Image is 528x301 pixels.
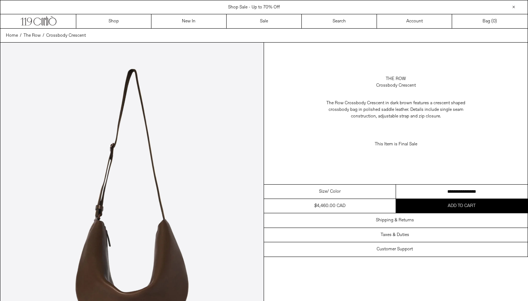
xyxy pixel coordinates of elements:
[377,14,452,28] a: Account
[302,14,377,28] a: Search
[376,82,416,89] div: Crossbody Crescent
[46,33,86,39] span: Crossbody Crescent
[493,18,495,24] span: 0
[23,33,41,39] span: The Row
[151,14,227,28] a: New In
[228,4,280,10] a: Shop Sale - Up to 70% Off
[6,33,18,39] span: Home
[314,203,345,209] div: $4,460.00 CAD
[20,32,22,39] span: /
[23,32,41,39] a: The Row
[381,232,409,237] h3: Taxes & Duties
[396,199,528,213] button: Add to cart
[6,32,18,39] a: Home
[327,188,341,195] span: / Color
[323,96,469,123] p: The Row Crossbody Crescent in dark brown features a crescent shaped crossbody bag in polished sad...
[448,203,476,209] span: Add to cart
[319,188,327,195] span: Size
[323,137,469,151] p: This Item is Final Sale
[493,18,497,25] span: )
[46,32,86,39] a: Crossbody Crescent
[376,218,414,223] h3: Shipping & Returns
[43,32,44,39] span: /
[377,247,413,252] h3: Customer Support
[452,14,527,28] a: Bag ()
[386,76,406,82] a: The Row
[76,14,151,28] a: Shop
[227,14,302,28] a: Sale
